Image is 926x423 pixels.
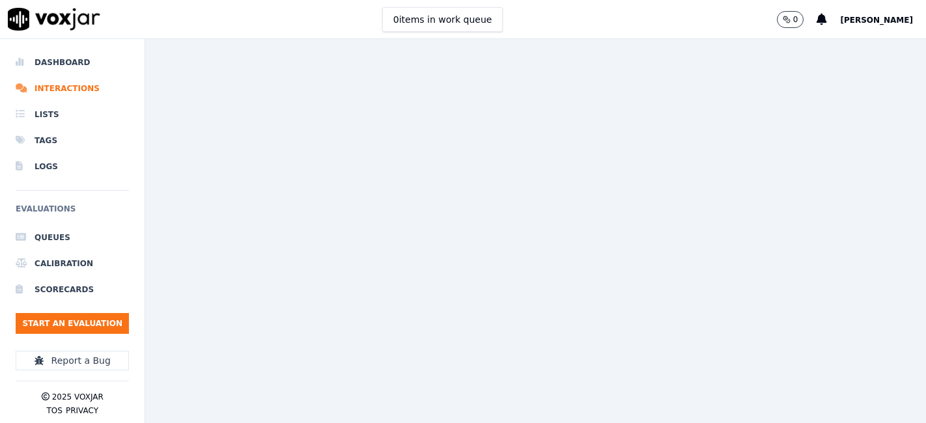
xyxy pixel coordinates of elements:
[777,11,804,28] button: 0
[777,11,817,28] button: 0
[16,154,129,180] a: Logs
[52,392,104,402] p: 2025 Voxjar
[16,251,129,277] a: Calibration
[16,201,129,225] h6: Evaluations
[16,128,129,154] a: Tags
[16,225,129,251] a: Queues
[16,102,129,128] a: Lists
[16,351,129,370] button: Report a Bug
[840,16,913,25] span: [PERSON_NAME]
[16,49,129,75] a: Dashboard
[8,8,100,31] img: voxjar logo
[16,277,129,303] a: Scorecards
[382,7,503,32] button: 0items in work queue
[66,405,98,416] button: Privacy
[46,405,62,416] button: TOS
[16,75,129,102] a: Interactions
[840,12,926,27] button: [PERSON_NAME]
[793,14,798,25] p: 0
[16,313,129,334] button: Start an Evaluation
